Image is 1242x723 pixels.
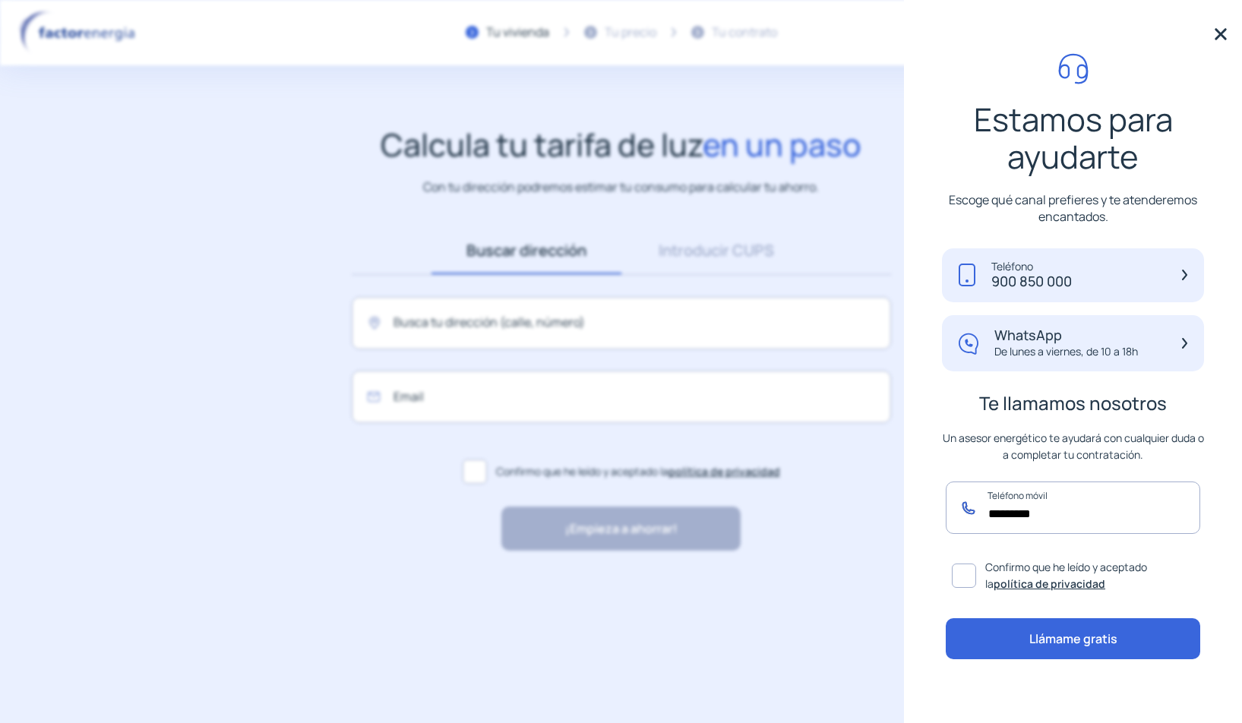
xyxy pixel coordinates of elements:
p: 900 850 000 [991,273,1072,290]
p: Con tu dirección podremos estimar tu consumo para calcular tu ahorro. [423,178,819,197]
a: Buscar dirección [431,227,621,274]
a: Introducir CUPS [621,227,811,274]
p: Un asesor energético te ayudará con cualquier duda o a completar tu contratación. [942,430,1204,463]
a: política de privacidad [994,576,1105,591]
p: Teléfono [991,260,1072,273]
div: Tu contrato [712,23,777,43]
p: Te llamamos nosotros [942,395,1204,412]
p: De lunes a viernes, de 10 a 18h [994,344,1138,359]
button: Llámame gratis [946,618,1200,659]
h1: Calcula tu tarifa de luz [381,126,861,163]
p: Escoge qué canal prefieres y te atenderemos encantados. [942,191,1204,225]
p: Estamos para ayudarte [942,101,1204,175]
span: Confirmo que he leído y aceptado la [985,559,1194,593]
span: en un paso [703,123,861,166]
img: call-headphone.svg [1058,53,1089,84]
div: Tu vivienda [486,23,549,43]
img: logo factor [15,11,144,55]
p: WhatsApp [994,327,1138,344]
a: política de privacidad [668,464,780,478]
span: Confirmo que he leído y aceptado la [496,463,780,480]
div: Tu precio [605,23,656,43]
